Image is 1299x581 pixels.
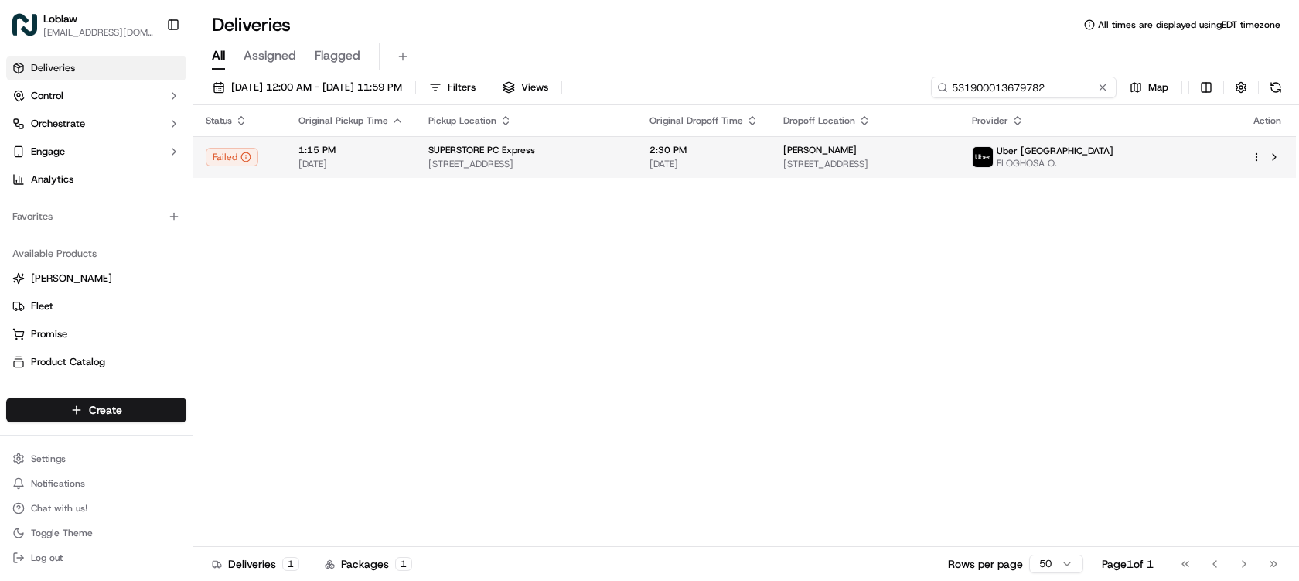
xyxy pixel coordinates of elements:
span: ELOGHOSA O. [997,157,1113,169]
button: Notifications [6,473,186,494]
span: • [131,282,136,294]
input: Got a question? Start typing here... [40,100,278,116]
div: Deliveries [212,556,299,572]
span: Settings [31,453,66,465]
span: Dropoff Location [783,114,855,127]
span: [PERSON_NAME] [48,240,125,252]
button: Chat with us! [6,497,186,519]
span: 2:30 PM [649,144,759,156]
button: Map [1123,77,1175,98]
span: [PERSON_NAME] [31,272,112,285]
button: Filters [422,77,482,98]
span: Control [31,89,63,103]
button: Promise [6,322,186,347]
button: Orchestrate [6,111,186,136]
button: [PERSON_NAME] [6,266,186,291]
span: Uber [GEOGRAPHIC_DATA] [997,145,1113,157]
a: Product Catalog [12,355,180,369]
button: [EMAIL_ADDRESS][DOMAIN_NAME] [43,26,154,39]
div: 💻 [131,347,143,360]
a: Promise [12,327,180,341]
button: [DATE] 12:00 AM - [DATE] 11:59 PM [206,77,409,98]
p: Rows per page [948,556,1023,572]
span: Views [521,80,548,94]
img: 1736555255976-a54dd68f-1ca7-489b-9aae-adbdc363a1c4 [31,241,43,253]
button: Toggle Theme [6,522,186,544]
div: Past conversations [15,201,104,214]
button: Fleet [6,294,186,319]
span: 11:21 AM [137,240,181,252]
button: Log out [6,547,186,569]
span: Toggle Theme [31,527,93,539]
div: 📗 [15,347,28,360]
span: Pickup Location [428,114,496,127]
span: [DATE] [649,158,759,170]
button: Start new chat [263,152,281,171]
div: Packages [325,556,412,572]
a: Returns [12,383,180,397]
div: Favorites [6,204,186,229]
img: 1736555255976-a54dd68f-1ca7-489b-9aae-adbdc363a1c4 [15,148,43,176]
span: [STREET_ADDRESS] [783,158,947,170]
span: Map [1148,80,1168,94]
span: Original Dropoff Time [649,114,743,127]
span: Create [89,402,122,418]
span: 11:07 AM [139,282,183,294]
span: Log out [31,552,63,564]
span: Knowledge Base [31,346,118,361]
span: [PERSON_NAME] [783,144,857,156]
span: [DATE] 12:00 AM - [DATE] 11:59 PM [231,80,402,94]
button: Product Catalog [6,350,186,374]
a: Deliveries [6,56,186,80]
img: 1736555255976-a54dd68f-1ca7-489b-9aae-adbdc363a1c4 [31,282,43,295]
img: Klarizel Pensader [15,267,40,292]
span: [DATE] [298,158,404,170]
span: Pylon [154,384,187,395]
img: Loblaw [12,12,37,37]
img: Nash [15,15,46,46]
a: Analytics [6,167,186,192]
span: All [212,46,225,65]
span: Chat with us! [31,502,87,514]
span: Assigned [244,46,296,65]
span: Filters [448,80,476,94]
a: 📗Knowledge Base [9,340,124,367]
a: 💻API Documentation [124,340,254,367]
input: Type to search [931,77,1117,98]
img: Bea Lacdao [15,225,40,250]
div: Start new chat [70,148,254,163]
img: uber-new-logo.jpeg [973,147,993,167]
span: SUPERSTORE PC Express [428,144,535,156]
span: Status [206,114,232,127]
div: Failed [206,148,258,166]
button: Loblaw [43,11,77,26]
div: Page 1 of 1 [1102,556,1154,572]
img: 1753817452368-0c19585d-7be3-40d9-9a41-2dc781b3d1eb [32,148,60,176]
div: Action [1251,114,1284,127]
button: Settings [6,448,186,470]
span: 1:15 PM [298,144,404,156]
span: Notifications [31,477,85,490]
button: Create [6,398,186,422]
div: We're available if you need us! [70,163,213,176]
span: Orchestrate [31,117,85,131]
div: Available Products [6,241,186,266]
span: Analytics [31,173,73,186]
button: Control [6,84,186,108]
a: [PERSON_NAME] [12,272,180,285]
h1: Deliveries [212,12,291,37]
a: Powered byPylon [109,383,187,395]
span: Engage [31,145,65,159]
span: API Documentation [146,346,248,361]
button: Engage [6,139,186,164]
p: Welcome 👋 [15,62,281,87]
span: [STREET_ADDRESS] [428,158,625,170]
button: LoblawLoblaw[EMAIL_ADDRESS][DOMAIN_NAME] [6,6,160,43]
span: Original Pickup Time [298,114,388,127]
span: Product Catalog [31,355,105,369]
span: All times are displayed using EDT timezone [1098,19,1280,31]
span: Deliveries [31,61,75,75]
span: Provider [972,114,1008,127]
